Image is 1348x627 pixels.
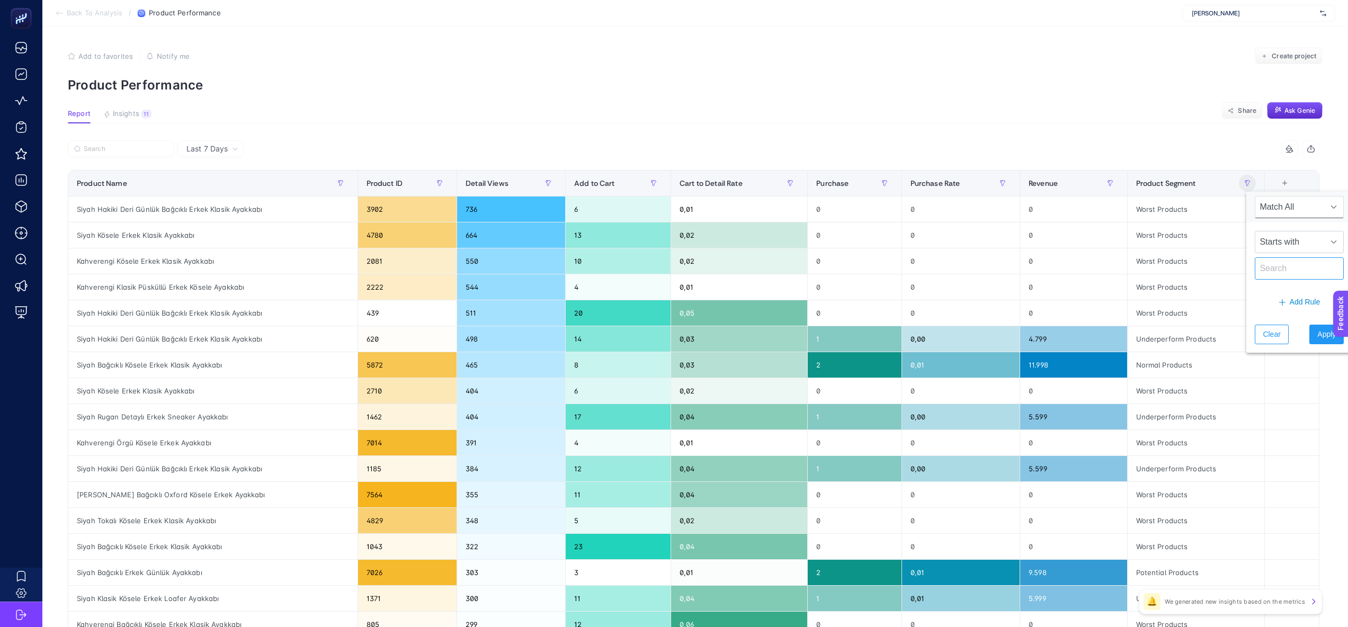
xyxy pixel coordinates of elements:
[1020,326,1127,352] div: 4.799
[566,560,671,585] div: 3
[808,430,901,455] div: 0
[902,508,1020,533] div: 0
[902,560,1020,585] div: 0,01
[1255,292,1344,312] button: Add Rule
[68,196,358,222] div: Siyah Hakiki Deri Günlük Bağcıklı Erkek Klasik Ayakkabı
[1317,329,1336,340] span: Apply
[1128,404,1265,429] div: Underperform Products
[1020,274,1127,300] div: 0
[129,8,131,17] span: /
[566,326,671,352] div: 14
[1128,482,1265,507] div: Worst Products
[1020,352,1127,378] div: 11.998
[1020,248,1127,274] div: 0
[358,196,457,222] div: 3902
[68,508,358,533] div: Siyah Tokalı Kösele Erkek Klasik Ayakkabı
[457,248,565,274] div: 550
[358,430,457,455] div: 7014
[78,52,133,60] span: Add to favorites
[902,300,1020,326] div: 0
[902,404,1020,429] div: 0,00
[574,179,615,187] span: Add to Cart
[566,222,671,248] div: 13
[68,326,358,352] div: Siyah Hakiki Deri Günlük Bağcıklı Erkek Klasik Ayakkabı
[808,196,901,222] div: 0
[1275,179,1295,187] div: +
[1128,274,1265,300] div: Worst Products
[808,300,901,326] div: 0
[358,352,457,378] div: 5872
[566,534,671,559] div: 23
[146,52,190,60] button: Notify me
[808,560,901,585] div: 2
[671,560,807,585] div: 0,01
[358,560,457,585] div: 7026
[1272,52,1316,60] span: Create project
[457,222,565,248] div: 664
[808,326,901,352] div: 1
[1128,508,1265,533] div: Worst Products
[1309,325,1344,344] button: Apply
[808,586,901,611] div: 1
[358,586,457,611] div: 1371
[1263,329,1280,340] span: Clear
[141,110,151,118] div: 11
[68,300,358,326] div: Siyah Hakiki Deri Günlük Bağcıklı Erkek Klasik Ayakkabı
[1128,352,1265,378] div: Normal Products
[902,586,1020,611] div: 0,01
[1020,430,1127,455] div: 0
[671,404,807,429] div: 0,04
[566,430,671,455] div: 4
[808,222,901,248] div: 0
[457,456,565,481] div: 384
[68,404,358,429] div: Siyah Rugan Detaylı Erkek Sneaker Ayakkabı
[358,508,457,533] div: 4829
[1020,404,1127,429] div: 5.599
[149,9,220,17] span: Product Performance
[457,352,565,378] div: 465
[457,404,565,429] div: 404
[816,179,849,187] span: Purchase
[671,378,807,404] div: 0,02
[566,586,671,611] div: 11
[808,378,901,404] div: 0
[68,77,1323,93] p: Product Performance
[457,196,565,222] div: 736
[1284,106,1315,115] span: Ask Genie
[1020,196,1127,222] div: 0
[1128,456,1265,481] div: Underperform Products
[68,534,358,559] div: Siyah Bağcıklı Kösele Erkek Klasik Ayakkabı
[1128,586,1265,611] div: Underperform Products
[566,378,671,404] div: 6
[157,52,190,60] span: Notify me
[367,179,403,187] span: Product ID
[1128,560,1265,585] div: Potential Products
[680,179,743,187] span: Cart to Detail Rate
[902,378,1020,404] div: 0
[566,352,671,378] div: 8
[671,274,807,300] div: 0,01
[1320,8,1326,19] img: svg%3e
[671,326,807,352] div: 0,03
[68,560,358,585] div: Siyah Bağcıklı Erkek Günlük Ayakkabı
[68,52,133,60] button: Add to favorites
[566,248,671,274] div: 10
[68,378,358,404] div: Siyah Kösele Erkek Klasik Ayakkabı
[902,534,1020,559] div: 0
[457,300,565,326] div: 511
[1128,196,1265,222] div: Worst Products
[808,508,901,533] div: 0
[457,326,565,352] div: 498
[1128,222,1265,248] div: Worst Products
[566,456,671,481] div: 12
[68,110,91,118] span: Report
[358,326,457,352] div: 620
[186,144,228,154] span: Last 7 Days
[808,404,901,429] div: 1
[1020,222,1127,248] div: 0
[902,482,1020,507] div: 0
[1144,593,1160,610] div: 🔔
[1020,456,1127,481] div: 5.599
[358,456,457,481] div: 1185
[808,456,901,481] div: 1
